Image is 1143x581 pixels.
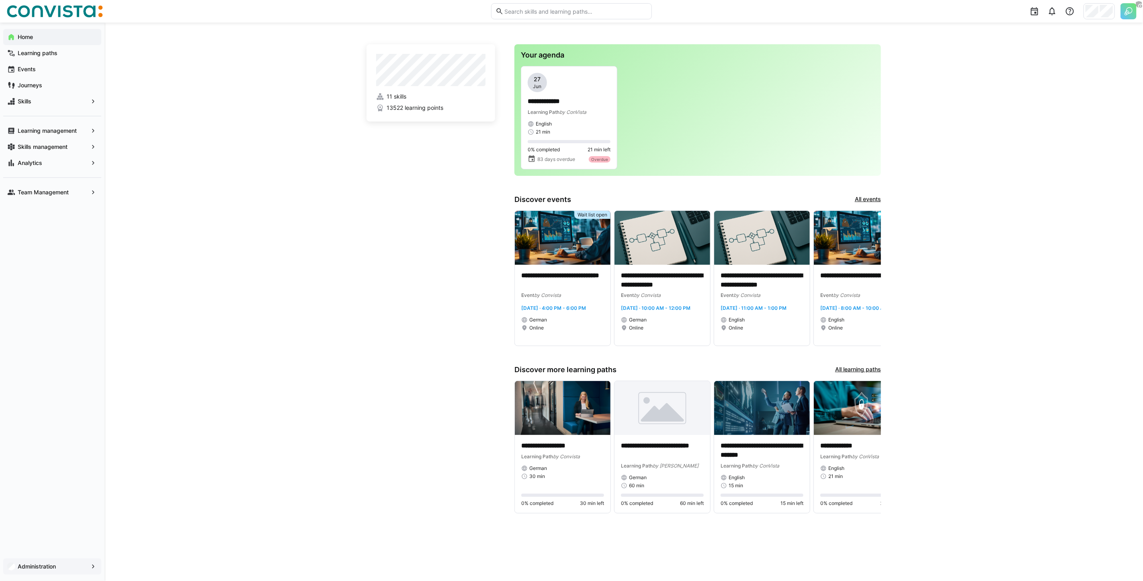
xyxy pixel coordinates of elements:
span: Event [820,292,833,298]
span: 21 min [828,473,843,480]
img: image [515,211,610,265]
h3: Discover more learning paths [514,365,617,374]
span: Learning Path [521,453,553,459]
span: 0% completed [721,500,753,507]
input: Search skills and learning paths… [504,8,647,15]
img: image [714,211,810,265]
span: 21 min [536,129,550,135]
span: English [828,465,844,472]
span: Jun [533,83,542,90]
span: 30 min [529,473,545,480]
span: 0% completed [820,500,852,507]
span: 83 days overdue [537,156,575,163]
span: by Convista [833,292,860,298]
img: image [515,381,610,435]
span: Online [828,325,843,331]
span: Online [729,325,743,331]
span: Learning Path [721,463,752,469]
img: image [814,381,909,435]
img: image [814,211,909,265]
span: 27 [534,75,541,83]
span: English [536,121,552,127]
span: 21 min left [588,146,610,153]
span: Event [721,292,733,298]
span: Wait list open [578,212,607,218]
a: All learning paths [835,365,881,374]
span: Learning Path [820,453,852,459]
span: 15 min [729,482,743,489]
a: All events [855,195,881,204]
span: by Convista [534,292,561,298]
span: Learning Path [528,109,559,115]
span: German [529,317,547,323]
img: image [615,211,710,265]
span: German [629,317,647,323]
div: Overdue [589,156,610,163]
span: 15 min left [780,500,803,507]
span: by [PERSON_NAME] [653,463,698,469]
span: by Convista [553,453,580,459]
span: English [729,474,745,481]
span: 0% completed [528,146,560,153]
span: [DATE] · 11:00 AM - 1:00 PM [721,305,787,311]
span: 21 min left [880,500,903,507]
span: by ConVista [852,453,879,459]
a: 11 skills [376,93,485,101]
span: 0% completed [521,500,553,507]
img: image [615,381,710,435]
span: [DATE] · 10:00 AM - 12:00 PM [621,305,690,311]
span: Event [521,292,534,298]
span: 11 skills [387,93,406,101]
span: 30 min left [580,500,604,507]
span: [DATE] · 4:00 PM - 6:00 PM [521,305,586,311]
span: English [828,317,844,323]
span: German [629,474,647,481]
span: Online [529,325,544,331]
span: by ConVista [559,109,586,115]
span: [DATE] · 8:00 AM - 10:00 AM [820,305,888,311]
span: by ConVista [752,463,779,469]
img: image [714,381,810,435]
span: 0% completed [621,500,653,507]
span: Event [621,292,634,298]
span: 13522 learning points [387,104,443,112]
span: by Convista [733,292,760,298]
span: English [729,317,745,323]
span: 60 min left [680,500,704,507]
h3: Your agenda [521,51,875,60]
span: German [529,465,547,472]
span: Learning Path [621,463,653,469]
span: by Convista [634,292,661,298]
span: 60 min [629,482,644,489]
span: Online [629,325,643,331]
h3: Discover events [514,195,571,204]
